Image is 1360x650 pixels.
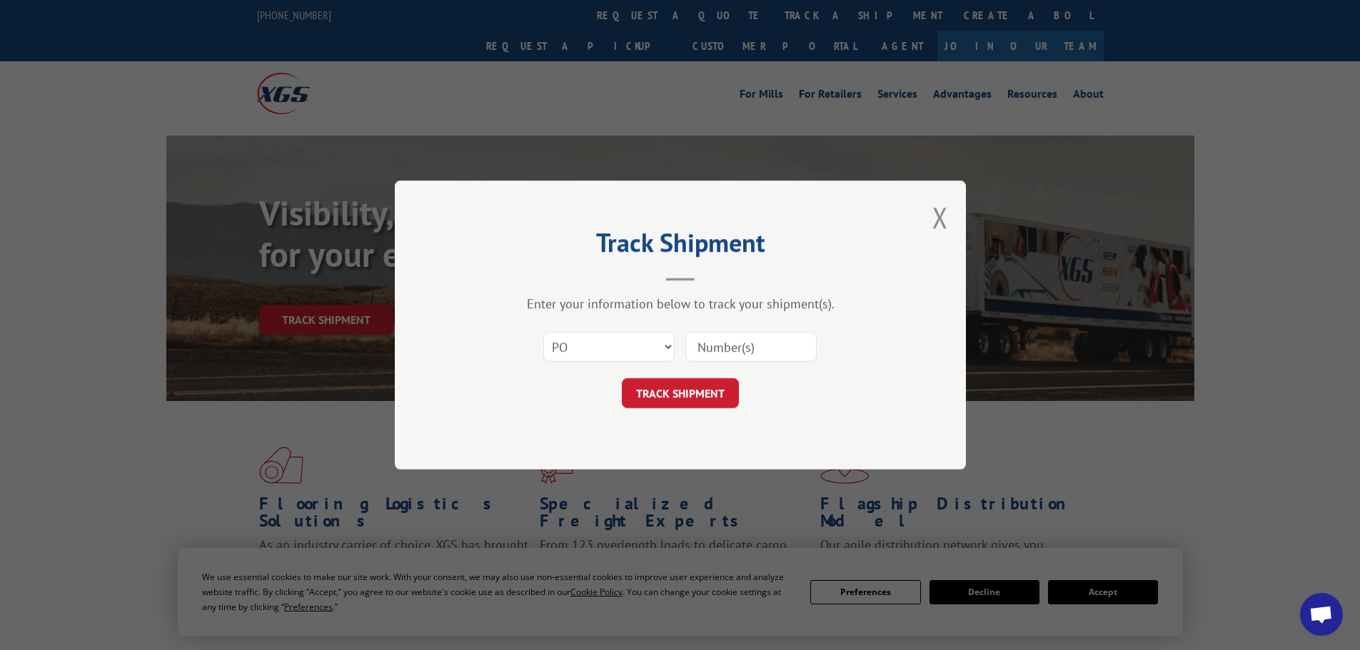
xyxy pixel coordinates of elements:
input: Number(s) [685,332,817,362]
button: TRACK SHIPMENT [622,378,739,408]
h2: Track Shipment [466,233,895,260]
button: Close modal [932,198,948,236]
div: Open chat [1300,593,1343,636]
div: Enter your information below to track your shipment(s). [466,295,895,312]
